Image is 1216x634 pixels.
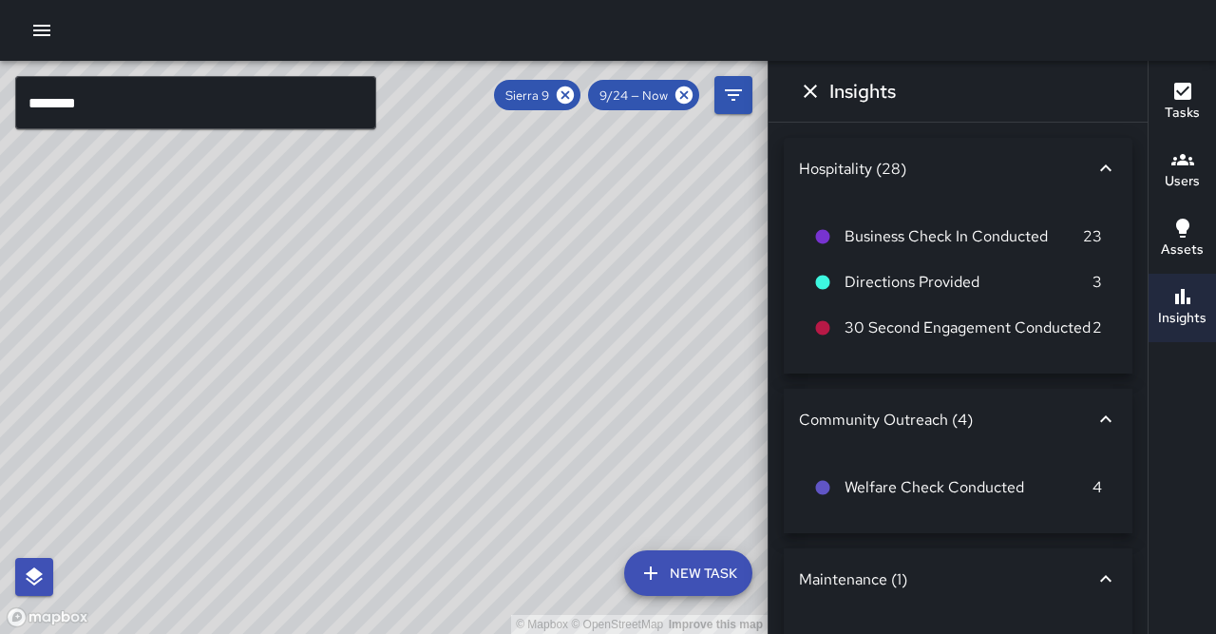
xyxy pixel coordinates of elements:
span: Business Check In Conducted [845,225,1083,248]
button: Insights [1149,274,1216,342]
p: 3 [1092,271,1102,294]
button: New Task [624,550,752,596]
button: Filters [714,76,752,114]
h6: Users [1165,171,1200,192]
div: Community Outreach (4) [784,389,1132,450]
button: Assets [1149,205,1216,274]
p: 23 [1083,225,1102,248]
div: 9/24 — Now [588,80,699,110]
p: 2 [1092,317,1102,339]
span: Welfare Check Conducted [845,476,1092,499]
div: Maintenance (1) [784,548,1132,609]
button: Users [1149,137,1216,205]
h6: Insights [829,76,896,106]
button: Tasks [1149,68,1216,137]
div: Hospitality (28) [784,138,1132,199]
h6: Insights [1158,308,1206,329]
span: 9/24 — Now [588,87,679,104]
span: Directions Provided [845,271,1092,294]
div: Hospitality (28) [799,159,1094,179]
div: Sierra 9 [494,80,580,110]
span: Sierra 9 [494,87,560,104]
p: 4 [1092,476,1102,499]
div: Community Outreach (4) [799,410,1094,430]
div: Maintenance (1) [799,569,1094,589]
button: Dismiss [791,72,829,110]
h6: Tasks [1165,103,1200,124]
span: 30 Second Engagement Conducted [845,317,1092,339]
h6: Assets [1161,240,1204,260]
